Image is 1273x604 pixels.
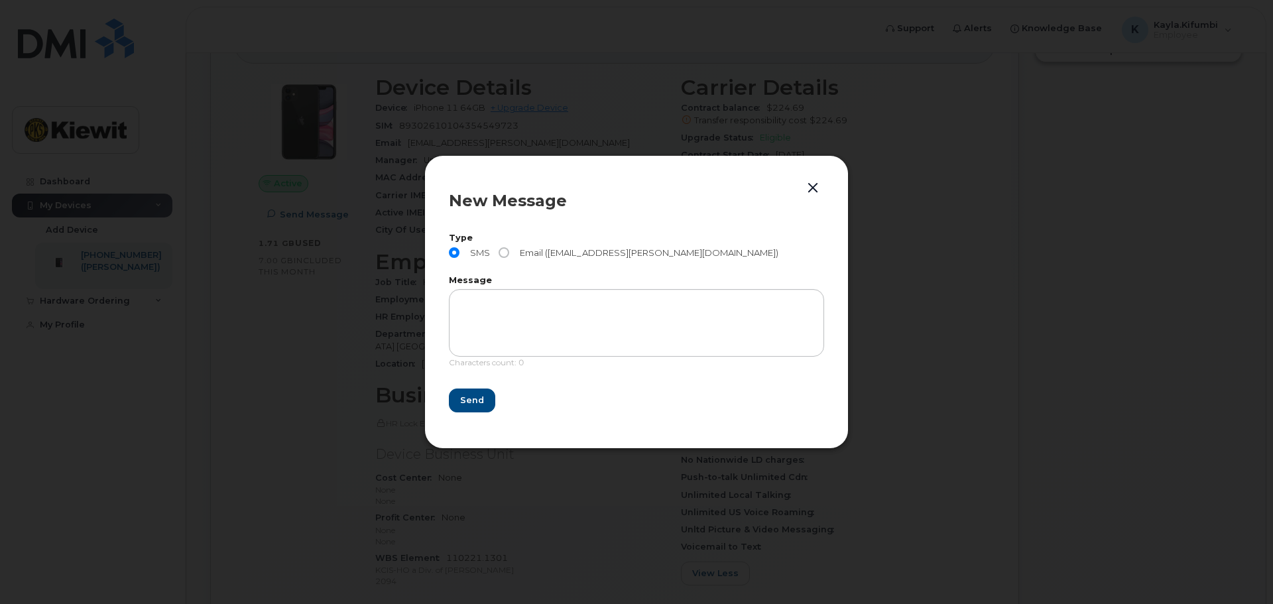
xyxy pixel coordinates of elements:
[449,357,824,376] div: Characters count: 0
[449,193,824,209] div: New Message
[465,247,490,258] span: SMS
[499,247,509,258] input: Email ([EMAIL_ADDRESS][PERSON_NAME][DOMAIN_NAME])
[449,276,824,285] label: Message
[1215,546,1263,594] iframe: Messenger Launcher
[449,389,495,412] button: Send
[515,247,778,258] span: Email ([EMAIL_ADDRESS][PERSON_NAME][DOMAIN_NAME])
[460,394,484,406] span: Send
[449,247,459,258] input: SMS
[449,234,824,243] label: Type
